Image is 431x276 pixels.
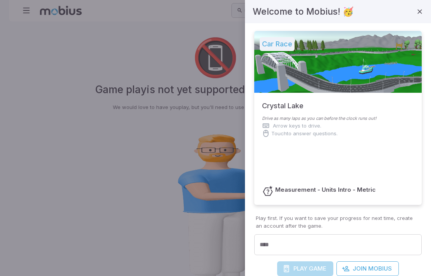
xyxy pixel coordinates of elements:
h6: Measurement - Units Intro - Metric [275,186,376,194]
p: Touch to answer questions. [271,129,338,137]
h5: Car Race [260,37,295,51]
h4: Welcome to Mobius! 🥳 [253,5,353,19]
h5: Crystal Lake [262,93,303,111]
div: Game play is only available on desktop and laptop devices [277,261,333,276]
a: Join Mobius [336,261,399,276]
p: Drive as many laps as you can before the clock runs out! [262,115,414,122]
p: Play first. If you want to save your progress for next time, create an account after the game. [256,214,420,230]
p: Arrow keys to drive. [273,122,321,129]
